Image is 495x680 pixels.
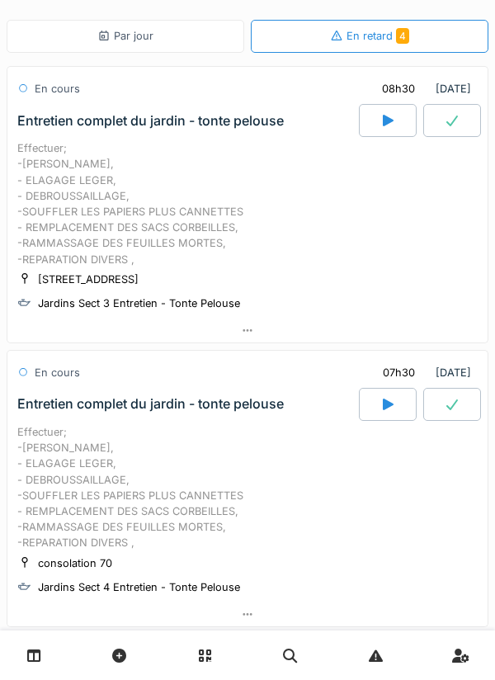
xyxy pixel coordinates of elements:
div: Effectuer; -[PERSON_NAME], - ELAGAGE LEGER, - DEBROUSSAILLAGE, -SOUFFLER LES PAPIERS PLUS CANNETT... [17,140,478,267]
span: 4 [396,28,409,44]
div: Effectuer; -[PERSON_NAME], - ELAGAGE LEGER, - DEBROUSSAILLAGE, -SOUFFLER LES PAPIERS PLUS CANNETT... [17,424,478,551]
div: En cours [35,365,80,380]
div: Entretien complet du jardin - tonte pelouse [17,396,284,412]
div: En cours [35,81,80,97]
div: Jardins Sect 4 Entretien - Tonte Pelouse [38,579,240,595]
div: [DATE] [369,357,478,388]
div: 07h30 [383,365,415,380]
div: 08h30 [382,81,415,97]
div: consolation 70 [38,555,112,571]
span: En retard [346,30,409,42]
div: Par jour [97,28,153,44]
div: [STREET_ADDRESS] [38,272,139,287]
div: Jardins Sect 3 Entretien - Tonte Pelouse [38,295,240,311]
div: [DATE] [368,73,478,104]
div: Entretien complet du jardin - tonte pelouse [17,113,284,129]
